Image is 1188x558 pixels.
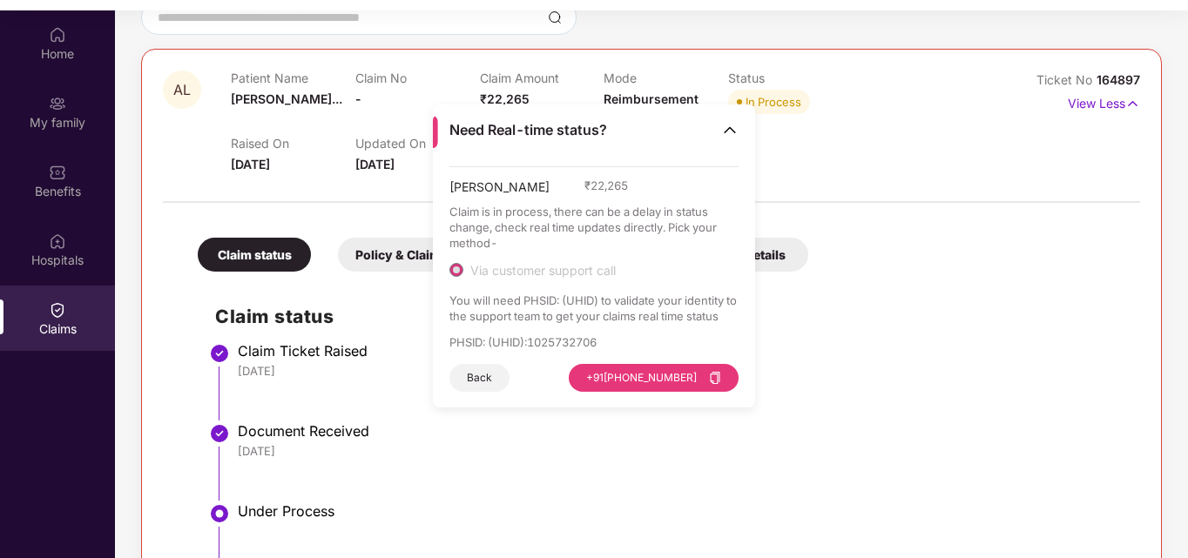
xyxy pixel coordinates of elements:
[238,502,1123,520] div: Under Process
[584,178,628,193] span: ₹ 22,265
[198,238,311,272] div: Claim status
[231,157,270,171] span: [DATE]
[449,121,607,139] span: Need Real-time status?
[449,204,739,251] p: Claim is in process, there can be a delay in status change, check real time updates directly. Pic...
[238,363,1123,379] div: [DATE]
[604,71,728,85] p: Mode
[209,503,230,524] img: svg+xml;base64,PHN2ZyBpZD0iU3RlcC1BY3RpdmUtMzJ4MzIiIHhtbG5zPSJodHRwOi8vd3d3LnczLm9yZy8yMDAwL3N2Zy...
[1036,72,1097,87] span: Ticket No
[1125,94,1140,113] img: svg+xml;base64,PHN2ZyB4bWxucz0iaHR0cDovL3d3dy53My5vcmcvMjAwMC9zdmciIHdpZHRoPSIxNyIgaGVpZ2h0PSIxNy...
[728,71,853,85] p: Status
[480,91,530,106] span: ₹22,265
[209,343,230,364] img: svg+xml;base64,PHN2ZyBpZD0iU3RlcC1Eb25lLTMyeDMyIiB4bWxucz0iaHR0cDovL3d3dy53My5vcmcvMjAwMC9zdmciIH...
[355,136,480,151] p: Updated On
[548,10,562,24] img: svg+xml;base64,PHN2ZyBpZD0iU2VhcmNoLTMyeDMyIiB4bWxucz0iaHR0cDovL3d3dy53My5vcmcvMjAwMC9zdmciIHdpZH...
[49,232,66,250] img: svg+xml;base64,PHN2ZyBpZD0iSG9zcGl0YWxzIiB4bWxucz0iaHR0cDovL3d3dy53My5vcmcvMjAwMC9zdmciIHdpZHRoPS...
[49,301,66,319] img: svg+xml;base64,PHN2ZyBpZD0iQ2xhaW0iIHhtbG5zPSJodHRwOi8vd3d3LnczLm9yZy8yMDAwL3N2ZyIgd2lkdGg9IjIwIi...
[1068,90,1140,113] p: View Less
[480,71,604,85] p: Claim Amount
[238,443,1123,459] div: [DATE]
[1097,72,1140,87] span: 164897
[709,372,721,384] span: copy
[463,263,623,279] span: Via customer support call
[231,71,355,85] p: Patient Name
[173,83,191,97] span: AL
[569,364,739,392] button: +91[PHONE_NUMBER]copy
[215,302,1123,331] h2: Claim status
[209,423,230,444] img: svg+xml;base64,PHN2ZyBpZD0iU3RlcC1Eb25lLTMyeDMyIiB4bWxucz0iaHR0cDovL3d3dy53My5vcmcvMjAwMC9zdmciIH...
[355,91,361,106] span: -
[604,91,699,106] span: Reimbursement
[449,292,739,324] p: You will need PHSID: (UHID) to validate your identity to the support team to get your claims real...
[49,95,66,112] img: svg+xml;base64,PHN2ZyB3aWR0aD0iMjAiIGhlaWdodD0iMjAiIHZpZXdCb3g9IjAgMCAyMCAyMCIgZmlsbD0ibm9uZSIgeG...
[721,121,739,138] img: Toggle Icon
[238,422,1123,440] div: Document Received
[355,71,480,85] p: Claim No
[746,93,801,111] div: In Process
[449,364,510,392] button: Back
[338,238,502,272] div: Policy & Claim Details
[449,334,739,350] p: PHSID: (UHID) : 1025732706
[231,136,355,151] p: Raised On
[238,342,1123,360] div: Claim Ticket Raised
[231,91,342,106] span: [PERSON_NAME]...
[355,157,395,171] span: [DATE]
[49,164,66,181] img: svg+xml;base64,PHN2ZyBpZD0iQmVuZWZpdHMiIHhtbG5zPSJodHRwOi8vd3d3LnczLm9yZy8yMDAwL3N2ZyIgd2lkdGg9Ij...
[449,178,550,204] span: [PERSON_NAME]
[49,26,66,44] img: svg+xml;base64,PHN2ZyBpZD0iSG9tZSIgeG1sbnM9Imh0dHA6Ly93d3cudzMub3JnLzIwMDAvc3ZnIiB3aWR0aD0iMjAiIG...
